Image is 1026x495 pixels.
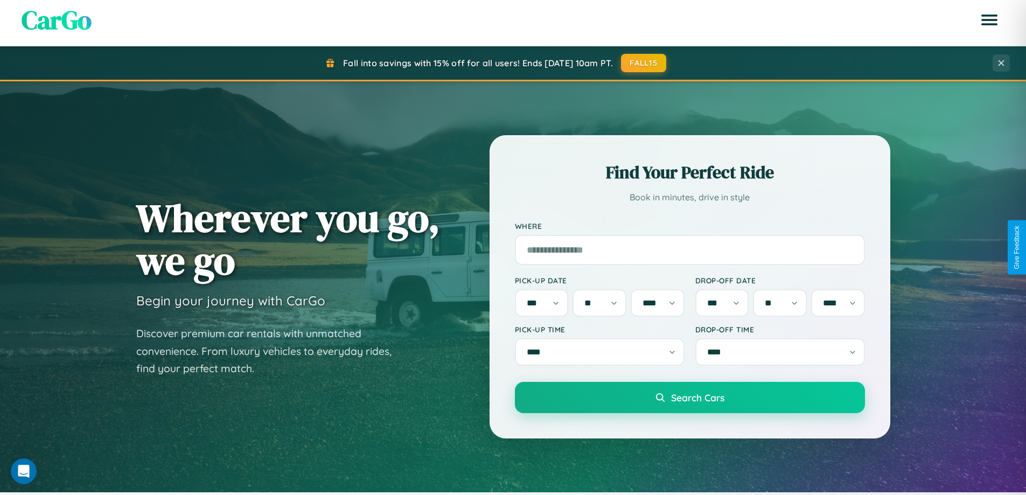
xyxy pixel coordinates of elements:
[695,276,865,285] label: Drop-off Date
[22,2,92,38] span: CarGo
[11,458,37,484] iframe: Intercom live chat
[136,292,325,309] h3: Begin your journey with CarGo
[515,221,865,231] label: Where
[515,325,685,334] label: Pick-up Time
[1013,226,1021,269] div: Give Feedback
[695,325,865,334] label: Drop-off Time
[515,190,865,205] p: Book in minutes, drive in style
[671,392,724,403] span: Search Cars
[621,54,666,72] button: FALL15
[974,5,1004,35] button: Open menu
[136,325,406,378] p: Discover premium car rentals with unmatched convenience. From luxury vehicles to everyday rides, ...
[515,161,865,184] h2: Find Your Perfect Ride
[515,276,685,285] label: Pick-up Date
[343,58,613,68] span: Fall into savings with 15% off for all users! Ends [DATE] 10am PT.
[515,382,865,413] button: Search Cars
[136,197,440,282] h1: Wherever you go, we go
